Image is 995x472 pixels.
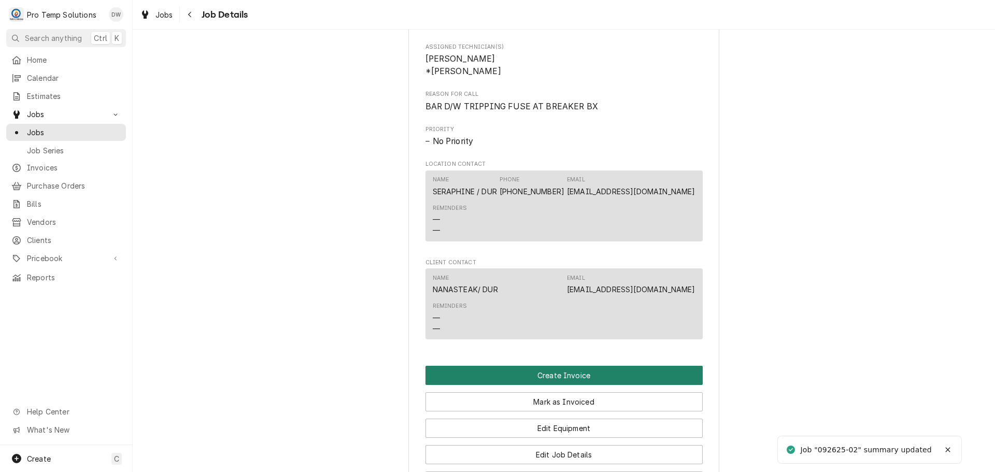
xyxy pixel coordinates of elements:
[27,145,121,156] span: Job Series
[198,8,248,22] span: Job Details
[27,235,121,246] span: Clients
[500,176,564,196] div: Phone
[6,88,126,105] a: Estimates
[500,187,564,196] a: [PHONE_NUMBER]
[425,259,703,267] span: Client Contact
[425,102,599,111] span: BAR D/W TRIPPING FUSE AT BREAKER BX
[27,217,121,227] span: Vendors
[433,323,440,334] div: —
[6,403,126,420] a: Go to Help Center
[425,43,703,51] span: Assigned Technician(s)
[433,312,440,323] div: —
[6,51,126,68] a: Home
[433,302,467,310] div: Reminders
[6,232,126,249] a: Clients
[433,176,449,184] div: Name
[155,9,173,20] span: Jobs
[27,91,121,102] span: Estimates
[27,406,120,417] span: Help Center
[27,109,105,120] span: Jobs
[9,7,24,22] div: P
[6,213,126,231] a: Vendors
[425,53,703,77] span: Assigned Technician(s)
[425,411,703,438] div: Button Group Row
[6,124,126,141] a: Jobs
[6,106,126,123] a: Go to Jobs
[6,159,126,176] a: Invoices
[433,274,449,282] div: Name
[425,385,703,411] div: Button Group Row
[27,198,121,209] span: Bills
[425,90,703,98] span: Reason For Call
[425,268,703,344] div: Client Contact List
[425,170,703,246] div: Location Contact List
[433,284,498,295] div: NANASTEAK/ DUR
[182,6,198,23] button: Navigate back
[567,274,695,295] div: Email
[433,204,467,212] div: Reminders
[115,33,119,44] span: K
[27,9,96,20] div: Pro Temp Solutions
[425,366,703,385] div: Button Group Row
[567,187,695,196] a: [EMAIL_ADDRESS][DOMAIN_NAME]
[425,54,495,64] span: [PERSON_NAME]
[425,438,703,464] div: Button Group Row
[9,7,24,22] div: Pro Temp Solutions's Avatar
[500,176,520,184] div: Phone
[109,7,123,22] div: DW
[425,66,501,76] span: *[PERSON_NAME]
[425,125,703,148] div: Priority
[6,250,126,267] a: Go to Pricebook
[6,195,126,212] a: Bills
[567,274,585,282] div: Email
[433,186,497,197] div: SERAPHINE / DUR
[425,160,703,168] span: Location Contact
[425,43,703,78] div: Assigned Technician(s)
[27,54,121,65] span: Home
[433,302,467,334] div: Reminders
[6,269,126,286] a: Reports
[109,7,123,22] div: Dana Williams's Avatar
[567,285,695,294] a: [EMAIL_ADDRESS][DOMAIN_NAME]
[567,176,695,196] div: Email
[425,125,703,134] span: Priority
[433,274,498,295] div: Name
[25,33,82,44] span: Search anything
[433,214,440,225] div: —
[801,445,933,455] div: Job "092625-02" summary updated
[27,454,51,463] span: Create
[433,225,440,236] div: —
[433,176,497,196] div: Name
[433,204,467,236] div: Reminders
[425,170,703,241] div: Contact
[425,160,703,246] div: Location Contact
[425,366,703,385] button: Create Invoice
[6,177,126,194] a: Purchase Orders
[27,253,105,264] span: Pricebook
[114,453,119,464] span: C
[425,268,703,339] div: Contact
[27,127,121,138] span: Jobs
[27,162,121,173] span: Invoices
[425,90,703,112] div: Reason For Call
[425,445,703,464] button: Edit Job Details
[27,424,120,435] span: What's New
[425,101,703,113] span: Reason For Call
[27,73,121,83] span: Calendar
[425,392,703,411] button: Mark as Invoiced
[567,176,585,184] div: Email
[136,6,177,23] a: Jobs
[6,142,126,159] a: Job Series
[425,135,703,148] span: Priority
[27,272,121,283] span: Reports
[6,69,126,87] a: Calendar
[27,180,121,191] span: Purchase Orders
[6,29,126,47] button: Search anythingCtrlK
[425,419,703,438] button: Edit Equipment
[6,421,126,438] a: Go to What's New
[94,33,107,44] span: Ctrl
[425,135,703,148] div: No Priority
[425,259,703,344] div: Client Contact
